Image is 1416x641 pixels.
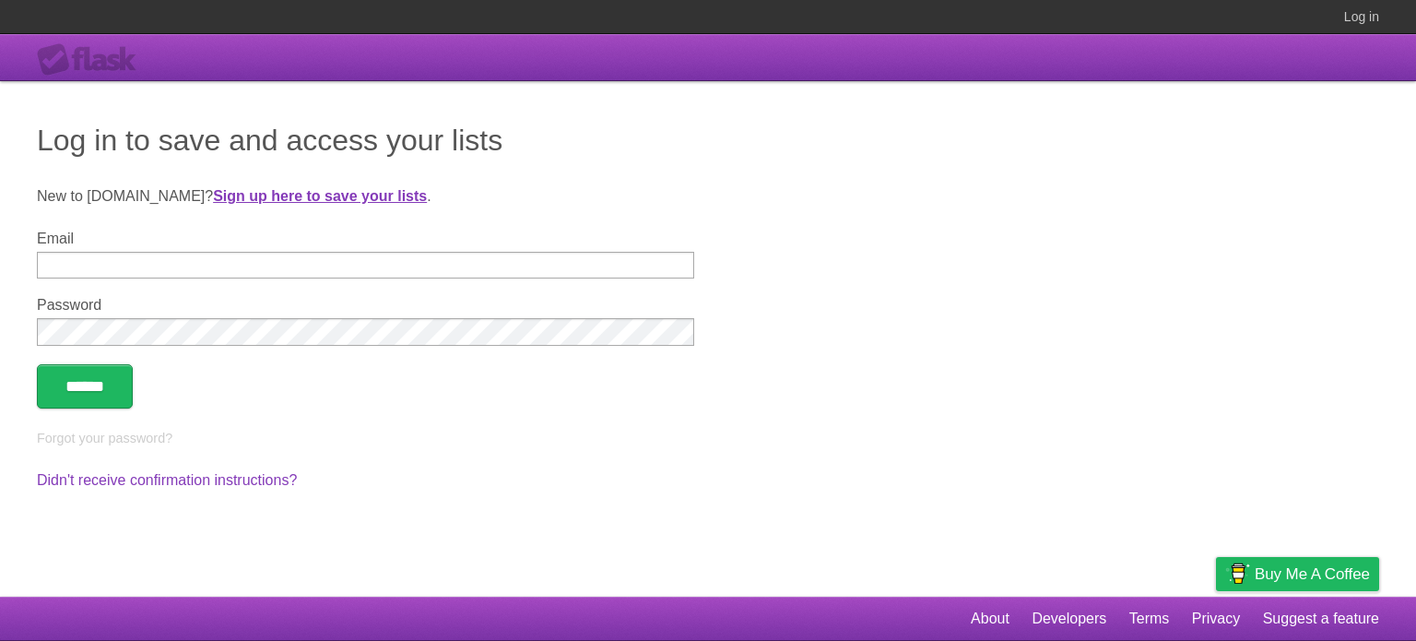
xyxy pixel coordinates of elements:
div: Flask [37,43,147,77]
a: Didn't receive confirmation instructions? [37,472,297,488]
label: Email [37,231,694,247]
h1: Log in to save and access your lists [37,118,1379,162]
a: Developers [1032,601,1106,636]
label: Password [37,297,694,314]
a: About [971,601,1009,636]
span: Buy me a coffee [1255,558,1370,590]
img: Buy me a coffee [1225,558,1250,589]
a: Sign up here to save your lists [213,188,427,204]
p: New to [DOMAIN_NAME]? . [37,185,1379,208]
a: Terms [1129,601,1170,636]
a: Buy me a coffee [1216,557,1379,591]
a: Forgot your password? [37,431,172,445]
a: Suggest a feature [1263,601,1379,636]
a: Privacy [1192,601,1240,636]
